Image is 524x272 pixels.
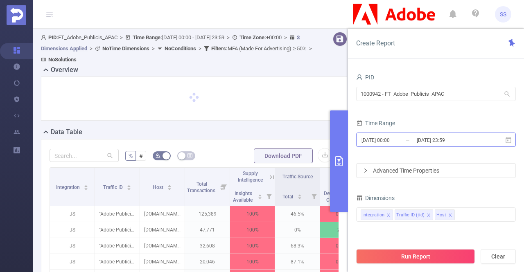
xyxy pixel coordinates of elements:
[103,184,124,190] span: Traffic ID
[448,213,452,218] i: icon: close
[275,254,320,270] p: 87.1%
[95,254,140,270] p: "Adobe Publicis APAC" [27142]
[218,168,230,206] i: Filter menu
[50,149,119,162] input: Search...
[395,209,433,220] li: Traffic ID (tid)
[435,209,455,220] li: Host
[356,120,395,126] span: Time Range
[233,191,254,203] span: Insights Available
[140,238,185,254] p: [DOMAIN_NAME]
[167,184,172,189] div: Sort
[500,6,506,22] span: SS
[356,39,395,47] span: Create Report
[320,254,365,270] p: 0.01%
[48,56,77,63] b: No Solutions
[41,34,314,63] span: FT_Adobe_Publicis_APAC [DATE] 00:00 - [DATE] 23:59 +00:00
[416,135,482,146] input: End date
[307,45,314,52] span: >
[230,206,275,222] p: 100%
[133,34,162,40] b: Time Range:
[156,153,160,158] i: icon: bg-colors
[167,184,172,186] i: icon: caret-up
[50,206,95,222] p: JS
[481,249,516,264] button: Clear
[185,222,230,238] p: 47,771
[51,65,78,75] h2: Overview
[275,206,320,222] p: 46.5%
[436,210,446,220] div: Host
[51,127,82,137] h2: Data Table
[117,34,125,40] span: >
[230,222,275,238] p: 100%
[320,238,365,254] p: 0.02%
[356,74,374,81] span: PID
[239,34,266,40] b: Time Zone:
[282,34,289,40] span: >
[238,171,263,183] span: Supply Intelligence
[386,213,391,218] i: icon: close
[254,148,313,163] button: Download PDF
[263,186,275,206] i: Filter menu
[127,184,131,186] i: icon: caret-up
[396,210,425,220] div: Traffic ID (tid)
[187,181,217,193] span: Total Transactions
[140,206,185,222] p: [DOMAIN_NAME]
[56,184,81,190] span: Integration
[95,206,140,222] p: "Adobe Publicis APAC" [27142]
[84,184,88,186] i: icon: caret-up
[84,187,88,189] i: icon: caret-down
[102,45,149,52] b: No Time Dimensions
[41,35,48,40] i: icon: user
[153,184,165,190] span: Host
[357,164,515,178] div: icon: rightAdvanced Time Properties
[363,168,368,173] i: icon: right
[84,184,88,189] div: Sort
[149,45,157,52] span: >
[258,193,262,196] i: icon: caret-up
[211,45,228,52] b: Filters :
[95,222,140,238] p: "Adobe Publicis APAC" [27142]
[258,196,262,198] i: icon: caret-down
[167,187,172,189] i: icon: caret-down
[230,238,275,254] p: 100%
[211,45,307,52] span: MFA (Made For Advertising) ≥ 50%
[320,206,365,222] p: 0.01%
[361,209,393,220] li: Integration
[308,186,320,206] i: Filter menu
[427,213,431,218] i: icon: close
[7,5,26,25] img: Protected Media
[282,194,294,200] span: Total
[187,153,192,158] i: icon: table
[95,238,140,254] p: "Adobe Publicis APAC" [27142]
[185,238,230,254] p: 32,608
[275,222,320,238] p: 0%
[356,241,384,247] span: Metrics
[129,153,133,159] span: %
[50,254,95,270] p: JS
[324,191,343,203] span: Detected Clicks
[196,45,204,52] span: >
[320,222,365,238] p: 2.6%
[140,254,185,270] p: [DOMAIN_NAME]
[356,195,395,201] span: Dimensions
[139,153,143,159] span: #
[297,193,302,196] i: icon: caret-up
[126,184,131,189] div: Sort
[230,254,275,270] p: 100%
[165,45,196,52] b: No Conditions
[185,206,230,222] p: 125,389
[140,222,185,238] p: [DOMAIN_NAME]
[50,238,95,254] p: JS
[50,222,95,238] p: JS
[356,249,475,264] button: Run Report
[297,193,302,198] div: Sort
[282,174,313,180] span: Traffic Source
[361,135,427,146] input: Start date
[257,193,262,198] div: Sort
[275,238,320,254] p: 68.3%
[87,45,95,52] span: >
[127,187,131,189] i: icon: caret-down
[48,34,58,40] b: PID:
[224,34,232,40] span: >
[185,254,230,270] p: 20,046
